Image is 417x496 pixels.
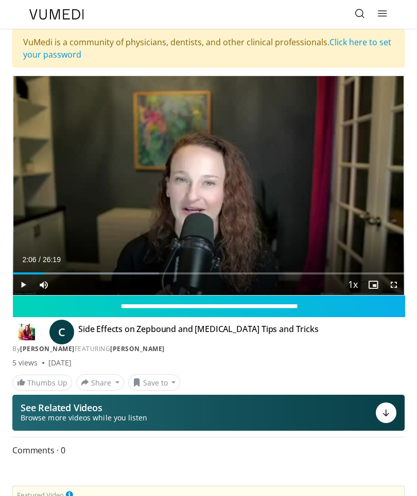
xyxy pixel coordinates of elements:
[21,402,147,413] p: See Related Videos
[43,255,61,264] span: 26:19
[20,344,75,353] a: [PERSON_NAME]
[363,274,384,295] button: Enable picture-in-picture mode
[22,255,36,264] span: 2:06
[49,320,74,344] a: C
[29,9,84,20] img: VuMedi Logo
[13,274,33,295] button: Play
[12,358,38,368] span: 5 views
[384,274,404,295] button: Fullscreen
[76,374,124,391] button: Share
[13,76,404,295] video-js: Video Player
[78,324,319,340] h4: Side Effects on Zepbound and [MEDICAL_DATA] Tips and Tricks
[12,324,41,340] img: Dr. Carolynn Francavilla
[110,344,165,353] a: [PERSON_NAME]
[48,358,72,368] div: [DATE]
[12,375,72,391] a: Thumbs Up
[12,395,405,431] button: See Related Videos Browse more videos while you listen
[12,29,405,67] div: VuMedi is a community of physicians, dentists, and other clinical professionals.
[33,274,54,295] button: Mute
[13,272,404,274] div: Progress Bar
[128,374,181,391] button: Save to
[21,413,147,423] span: Browse more videos while you listen
[39,255,41,264] span: /
[342,274,363,295] button: Playback Rate
[12,444,405,457] span: Comments 0
[12,344,405,354] div: By FEATURING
